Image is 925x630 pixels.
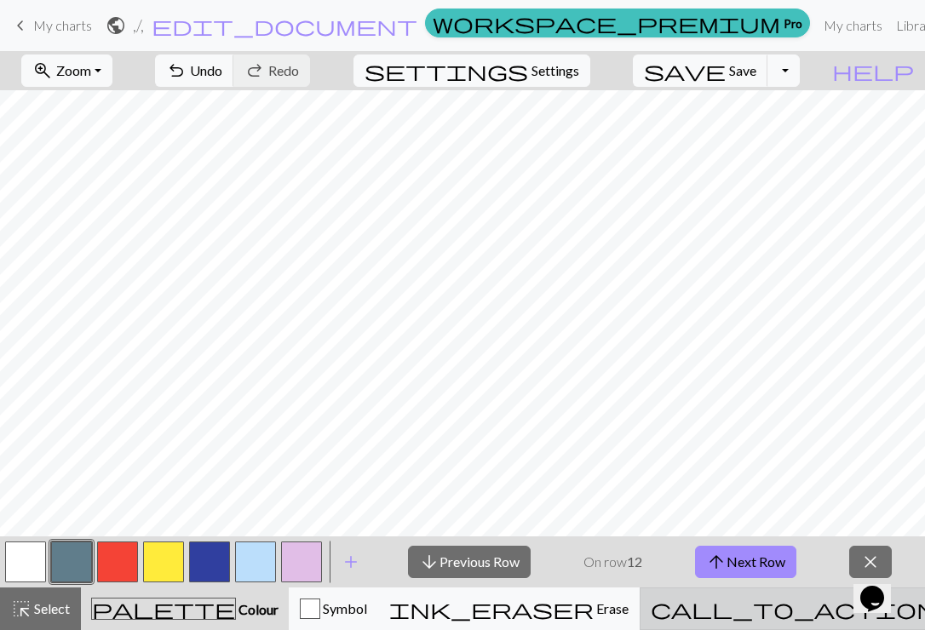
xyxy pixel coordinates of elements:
[633,54,768,87] button: Save
[365,59,528,83] span: settings
[10,14,31,37] span: keyboard_arrow_left
[729,62,756,78] span: Save
[594,600,629,616] span: Erase
[152,14,417,37] span: edit_document
[365,60,528,81] i: Settings
[583,552,642,572] p: On row
[289,587,378,630] button: Symbol
[860,550,881,574] span: close
[433,11,780,35] span: workspace_premium
[33,17,92,33] span: My charts
[853,562,908,613] iframe: chat widget
[353,54,590,87] button: SettingsSettings
[706,550,727,574] span: arrow_upward
[56,62,91,78] span: Zoom
[627,553,642,570] strong: 12
[425,9,810,37] a: Pro
[408,546,531,578] button: Previous Row
[419,550,440,574] span: arrow_downward
[190,62,222,78] span: Undo
[389,597,594,621] span: ink_eraser
[341,550,361,574] span: add
[644,59,726,83] span: save
[817,9,889,43] a: My charts
[236,601,279,617] span: Colour
[378,587,640,630] button: Erase
[106,14,126,37] span: public
[81,587,289,630] button: Colour
[166,59,187,83] span: undo
[155,54,234,87] button: Undo
[92,597,235,621] span: palette
[832,59,914,83] span: help
[11,597,32,621] span: highlight_alt
[32,600,70,616] span: Select
[695,546,796,578] button: Next Row
[320,600,367,616] span: Symbol
[21,54,112,87] button: Zoom
[10,11,92,40] a: My charts
[133,15,144,35] h2: , / ,
[32,59,53,83] span: zoom_in
[531,60,579,81] span: Settings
